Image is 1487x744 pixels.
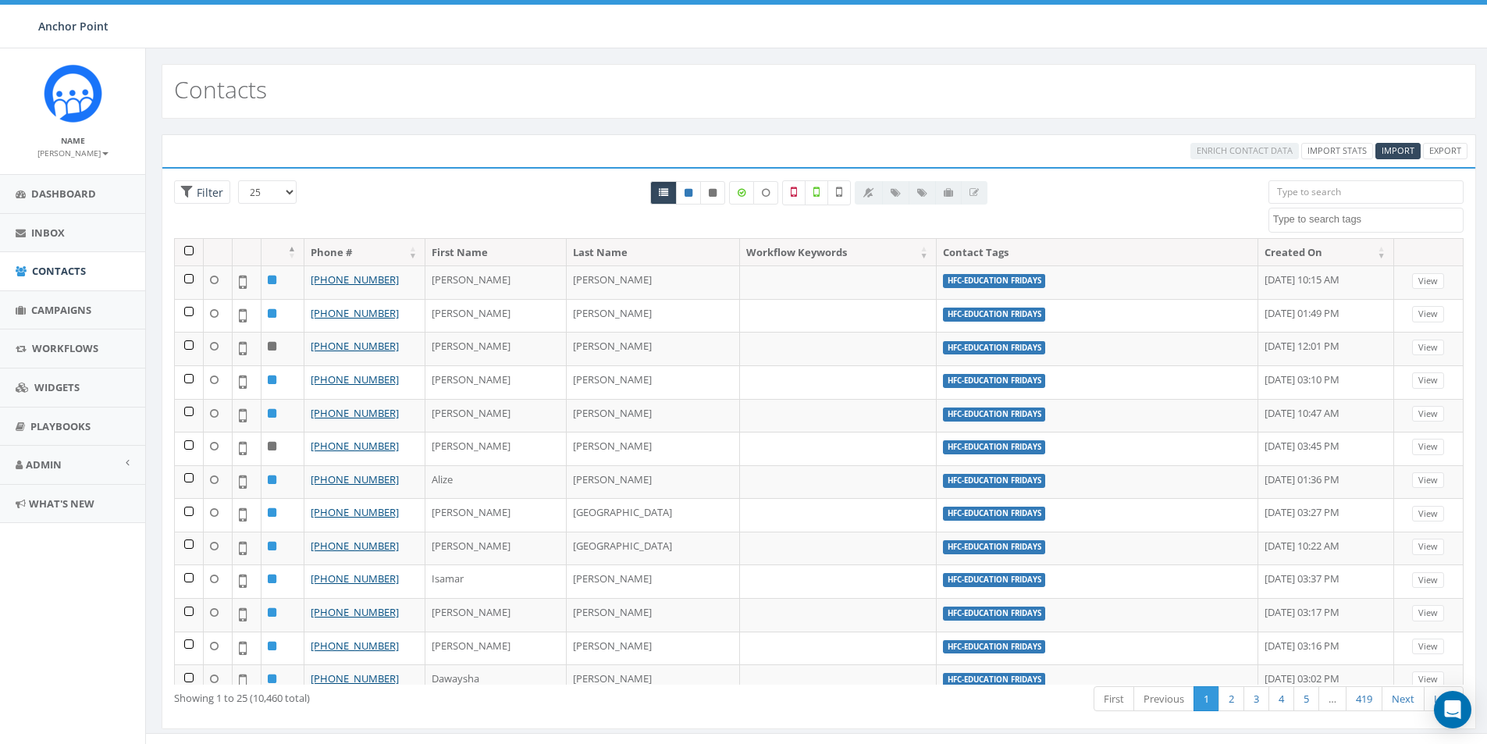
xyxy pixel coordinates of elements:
[1258,239,1394,266] th: Created On: activate to sort column ascending
[567,399,739,433] td: [PERSON_NAME]
[311,406,399,420] a: [PHONE_NUMBER]
[425,399,567,433] td: [PERSON_NAME]
[685,188,692,198] i: This phone number is subscribed and will receive texts.
[1412,572,1444,589] a: View
[567,598,739,632] td: [PERSON_NAME]
[425,532,567,565] td: [PERSON_NAME]
[304,239,425,266] th: Phone #: activate to sort column ascending
[1258,465,1394,499] td: [DATE] 01:36 PM
[311,272,399,287] a: [PHONE_NUMBER]
[827,180,851,205] label: Not Validated
[1412,472,1444,489] a: View
[311,339,399,353] a: [PHONE_NUMBER]
[1258,532,1394,565] td: [DATE] 10:22 AM
[311,439,399,453] a: [PHONE_NUMBER]
[32,264,86,278] span: Contacts
[1318,686,1346,712] a: …
[943,507,1046,521] label: HFC-Education Fridays
[567,332,739,365] td: [PERSON_NAME]
[805,180,828,205] label: Validated
[943,440,1046,454] label: HFC-Education Fridays
[1258,332,1394,365] td: [DATE] 12:01 PM
[425,365,567,399] td: [PERSON_NAME]
[1194,686,1219,712] a: 1
[425,564,567,598] td: Isamar
[311,306,399,320] a: [PHONE_NUMBER]
[1412,340,1444,356] a: View
[1243,686,1269,712] a: 3
[1258,664,1394,698] td: [DATE] 03:02 PM
[567,432,739,465] td: [PERSON_NAME]
[1424,686,1464,712] a: Last
[1258,632,1394,665] td: [DATE] 03:16 PM
[1412,605,1444,621] a: View
[425,664,567,698] td: Dawaysha
[311,539,399,553] a: [PHONE_NUMBER]
[1412,273,1444,290] a: View
[943,341,1046,355] label: HFC-Education Fridays
[1258,399,1394,433] td: [DATE] 10:47 AM
[311,372,399,386] a: [PHONE_NUMBER]
[1258,265,1394,299] td: [DATE] 10:15 AM
[943,374,1046,388] label: HFC-Education Fridays
[425,432,567,465] td: [PERSON_NAME]
[567,498,739,532] td: [GEOGRAPHIC_DATA]
[1258,299,1394,333] td: [DATE] 01:49 PM
[943,308,1046,322] label: HFC-Education Fridays
[425,239,567,266] th: First Name
[31,226,65,240] span: Inbox
[1258,498,1394,532] td: [DATE] 03:27 PM
[1258,365,1394,399] td: [DATE] 03:10 PM
[44,64,102,123] img: Rally_platform_Icon_1.png
[193,185,223,200] span: Filter
[34,380,80,394] span: Widgets
[740,239,937,266] th: Workflow Keywords: activate to sort column ascending
[943,408,1046,422] label: HFC-Education Fridays
[1412,539,1444,555] a: View
[1423,143,1467,159] a: Export
[26,457,62,472] span: Admin
[943,540,1046,554] label: HFC-Education Fridays
[311,671,399,685] a: [PHONE_NUMBER]
[567,564,739,598] td: [PERSON_NAME]
[37,145,109,159] a: [PERSON_NAME]
[1268,686,1294,712] a: 4
[753,181,778,205] label: Data not Enriched
[1273,212,1463,226] textarea: Search
[676,181,701,205] a: Active
[311,605,399,619] a: [PHONE_NUMBER]
[37,148,109,158] small: [PERSON_NAME]
[650,181,677,205] a: All contacts
[1382,144,1414,156] span: Import
[29,497,94,511] span: What's New
[943,573,1046,587] label: HFC-Education Fridays
[1258,598,1394,632] td: [DATE] 03:17 PM
[31,303,91,317] span: Campaigns
[567,664,739,698] td: [PERSON_NAME]
[174,77,267,102] h2: Contacts
[943,274,1046,288] label: HFC-Education Fridays
[567,299,739,333] td: [PERSON_NAME]
[425,299,567,333] td: [PERSON_NAME]
[174,180,230,205] span: Advance Filter
[174,685,698,706] div: Showing 1 to 25 (10,460 total)
[425,498,567,532] td: [PERSON_NAME]
[567,465,739,499] td: [PERSON_NAME]
[567,632,739,665] td: [PERSON_NAME]
[38,19,109,34] span: Anchor Point
[425,265,567,299] td: [PERSON_NAME]
[1382,686,1425,712] a: Next
[943,640,1046,654] label: HFC-Education Fridays
[567,265,739,299] td: [PERSON_NAME]
[1375,143,1421,159] a: Import
[311,571,399,586] a: [PHONE_NUMBER]
[311,472,399,486] a: [PHONE_NUMBER]
[311,639,399,653] a: [PHONE_NUMBER]
[1434,691,1471,728] div: Open Intercom Messenger
[61,135,85,146] small: Name
[1346,686,1382,712] a: 419
[709,188,717,198] i: This phone number is unsubscribed and has opted-out of all texts.
[425,465,567,499] td: Alize
[311,505,399,519] a: [PHONE_NUMBER]
[567,239,739,266] th: Last Name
